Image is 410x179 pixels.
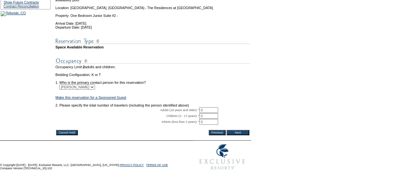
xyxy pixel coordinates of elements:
td: Location: [GEOGRAPHIC_DATA], [GEOGRAPHIC_DATA] - The Residences at [GEOGRAPHIC_DATA] [55,2,250,10]
img: subTtlResType.gif [55,37,250,45]
a: PRIVACY POLICY [120,163,144,167]
td: Infants (less than 2 years): * [55,119,199,125]
input: Cancel Hold [56,130,78,135]
td: Adults (18 years and older): * [55,107,199,113]
a: Show Future Contracts [4,0,39,4]
td: 2. Please specify the total number of travelers (including the person identified above) [55,103,250,107]
a: TERMS OF USE [146,163,168,167]
img: Exclusive Resorts [193,141,251,173]
a: Make this reservation for a Sponsored Guest [55,96,126,99]
a: Contract Reconciliation [4,4,39,8]
td: 1. Who is the primary contact person for this reservation? [55,77,250,84]
span: 2 [83,65,85,69]
td: Children (2 - 17 years): * [55,113,199,119]
img: subTtlOccupancy.gif [55,57,250,65]
td: Space Available Reservation [55,45,250,49]
td: Departure Date: [DATE] [55,25,250,29]
td: Occupancy Limit: adults and children. [55,65,250,69]
td: Arrival Date: [DATE] [55,18,250,25]
input: Next [227,130,249,135]
img: Telluride, CO [1,11,26,16]
td: Bedding Configuration: K or T [55,73,250,77]
input: Previous [209,130,226,135]
td: Property: One Bedroom Junior Suite #2 - [55,10,250,18]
